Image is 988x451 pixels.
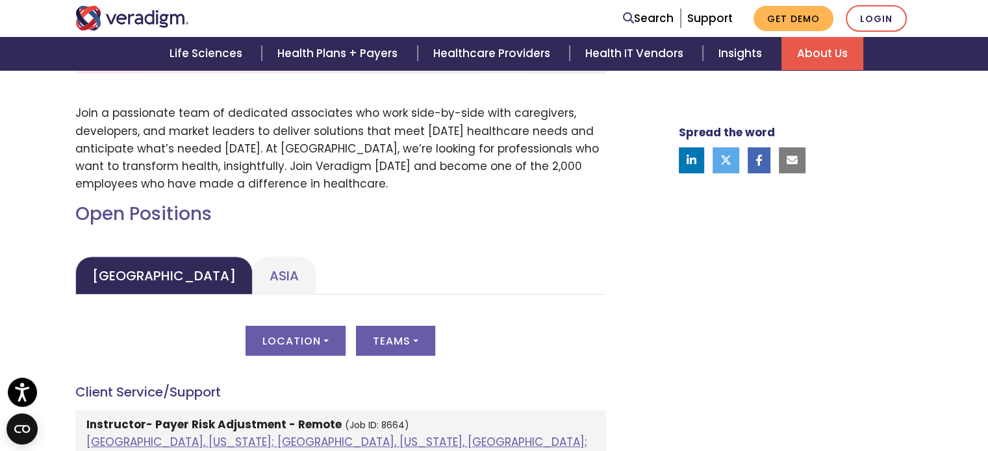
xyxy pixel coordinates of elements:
img: Veradigm logo [75,6,189,30]
p: Join a passionate team of dedicated associates who work side-by-side with caregivers, developers,... [75,104,606,193]
a: Insights [703,37,781,70]
a: Health IT Vendors [570,37,703,70]
a: About Us [781,37,863,70]
a: Search [623,10,674,27]
a: Life Sciences [154,37,262,70]
button: Teams [356,326,435,356]
a: [GEOGRAPHIC_DATA] [75,256,253,295]
button: Location [246,326,346,356]
button: Open CMP widget [6,413,38,445]
a: Get Demo [754,6,833,31]
a: Login [846,5,907,32]
a: Healthcare Providers [418,37,570,70]
a: Support [687,10,733,26]
a: Asia [253,256,316,295]
small: (Job ID: 8664) [345,419,409,432]
h4: Client Service/Support [75,384,606,400]
a: Health Plans + Payers [262,37,417,70]
strong: Instructor- Payer Risk Adjustment - Remote [86,417,342,432]
strong: Spread the word [679,125,775,140]
h2: Open Positions [75,203,606,225]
